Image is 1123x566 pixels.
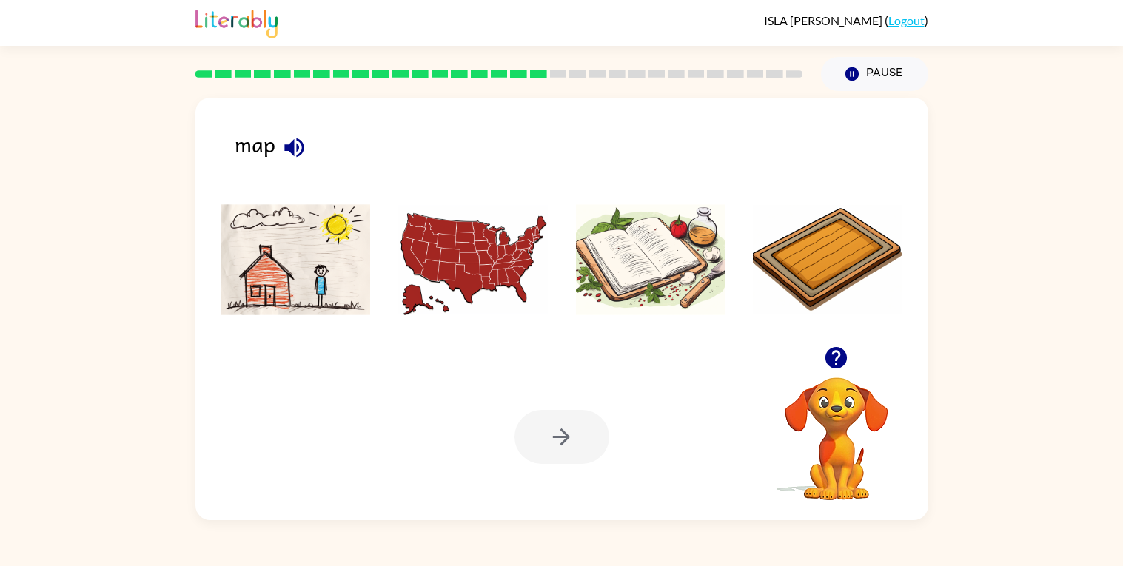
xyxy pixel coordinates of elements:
[398,204,548,315] img: Answer choice 2
[764,13,885,27] span: ISLA [PERSON_NAME]
[888,13,925,27] a: Logout
[821,57,928,91] button: Pause
[764,13,928,27] div: ( )
[753,204,902,315] img: Answer choice 4
[762,354,911,502] video: Your browser must support playing .mp4 files to use Literably. Please try using another browser.
[221,204,371,315] img: Answer choice 1
[576,204,725,315] img: Answer choice 3
[235,127,928,174] div: map
[195,6,278,38] img: Literably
